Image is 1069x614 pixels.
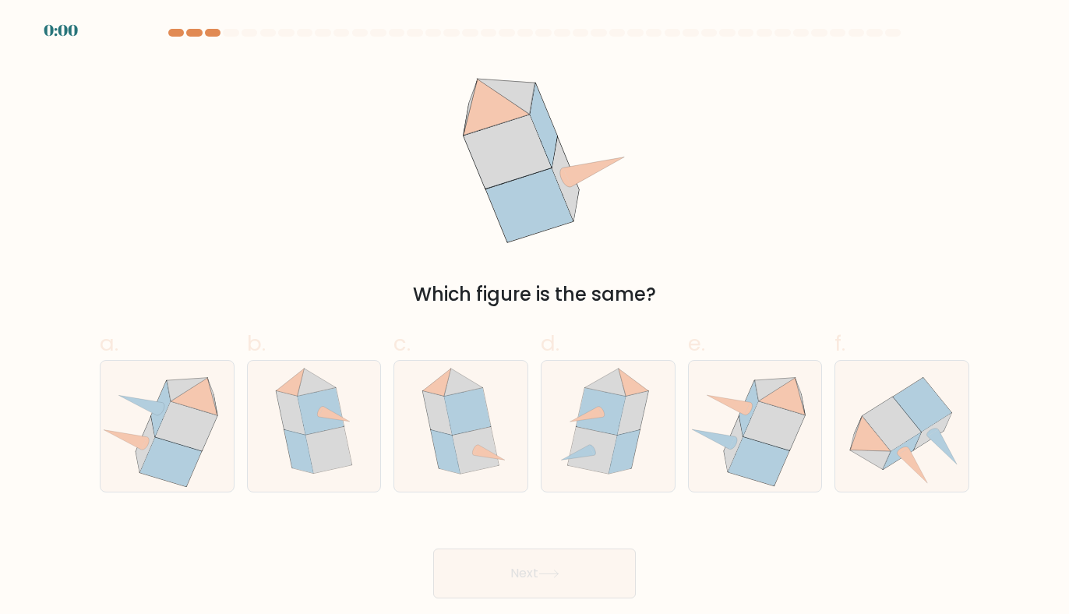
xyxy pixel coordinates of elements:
[834,328,845,358] span: f.
[433,549,636,598] button: Next
[393,328,411,358] span: c.
[44,19,78,42] div: 0:00
[688,328,705,358] span: e.
[541,328,559,358] span: d.
[247,328,266,358] span: b.
[100,328,118,358] span: a.
[109,281,960,309] div: Which figure is the same?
